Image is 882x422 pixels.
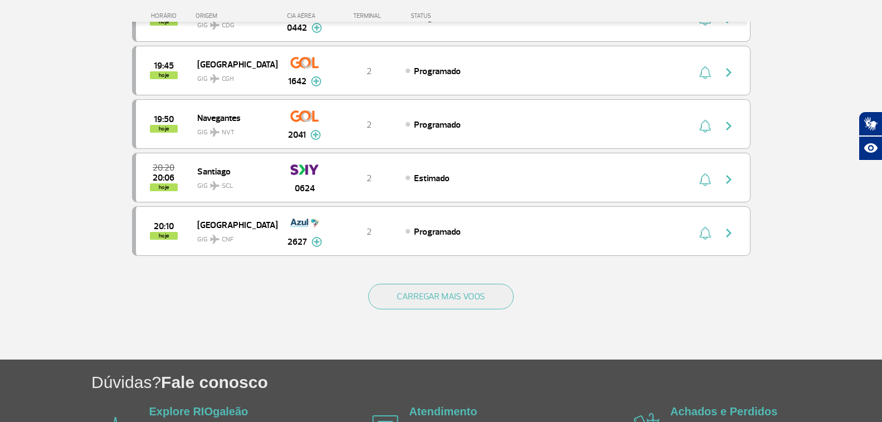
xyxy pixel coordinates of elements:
img: seta-direita-painel-voo.svg [722,173,735,186]
span: CGH [222,74,234,84]
span: 2041 [288,128,306,142]
a: Explore RIOgaleão [149,405,248,418]
span: 2025-09-28 19:50:00 [154,115,174,123]
img: seta-direita-painel-voo.svg [722,66,735,79]
span: Santiago [197,164,269,178]
span: hoje [150,183,178,191]
span: [GEOGRAPHIC_DATA] [197,217,269,232]
span: 2 [367,173,372,184]
button: Abrir recursos assistivos. [859,136,882,161]
img: destiny_airplane.svg [210,74,220,83]
span: GIG [197,68,269,84]
span: SCL [222,181,233,191]
span: 2025-09-28 19:45:00 [154,62,174,70]
img: seta-direita-painel-voo.svg [722,226,735,240]
div: STATUS [405,12,496,20]
img: mais-info-painel-voo.svg [311,237,322,247]
span: GIG [197,175,269,191]
img: sino-painel-voo.svg [699,66,711,79]
span: hoje [150,232,178,240]
div: ORIGEM [196,12,277,20]
span: hoje [150,71,178,79]
img: sino-painel-voo.svg [699,119,711,133]
span: 2 [367,66,372,77]
span: 2025-09-28 20:10:00 [154,222,174,230]
img: seta-direita-painel-voo.svg [722,119,735,133]
span: CNF [222,235,233,245]
span: 2025-09-28 20:06:00 [153,174,174,182]
img: mais-info-painel-voo.svg [311,23,322,33]
span: Programado [414,66,461,77]
span: Estimado [414,173,450,184]
span: Fale conosco [161,373,268,391]
div: Plugin de acessibilidade da Hand Talk. [859,111,882,161]
div: TERMINAL [333,12,405,20]
img: destiny_airplane.svg [210,128,220,137]
span: 2025-09-28 20:20:00 [153,164,174,172]
img: mais-info-painel-voo.svg [311,76,321,86]
span: 2 [367,226,372,237]
span: 2 [367,119,372,130]
span: 0442 [287,21,307,35]
span: Programado [414,226,461,237]
img: sino-painel-voo.svg [699,226,711,240]
img: destiny_airplane.svg [210,235,220,244]
span: GIG [197,229,269,245]
button: CARREGAR MAIS VOOS [368,284,514,309]
img: mais-info-painel-voo.svg [310,130,321,140]
span: 2627 [287,235,307,249]
span: 1642 [288,75,306,88]
span: Programado [414,119,461,130]
div: CIA AÉREA [277,12,333,20]
a: Achados e Perdidos [670,405,777,418]
h1: Dúvidas? [91,371,882,394]
img: destiny_airplane.svg [210,181,220,190]
div: HORÁRIO [135,12,196,20]
span: Navegantes [197,110,269,125]
img: sino-painel-voo.svg [699,173,711,186]
button: Abrir tradutor de língua de sinais. [859,111,882,136]
span: GIG [197,122,269,138]
a: Atendimento [409,405,477,418]
span: [GEOGRAPHIC_DATA] [197,57,269,71]
span: hoje [150,125,178,133]
span: NVT [222,128,235,138]
span: 0624 [295,182,315,195]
